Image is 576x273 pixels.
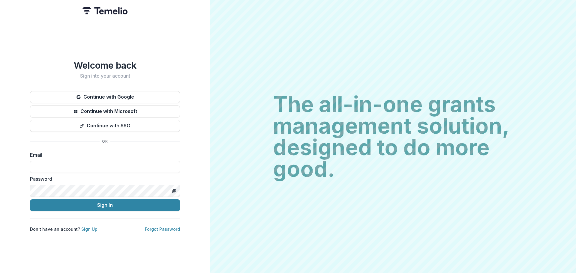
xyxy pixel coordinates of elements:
h2: Sign into your account [30,73,180,79]
button: Toggle password visibility [169,186,179,196]
button: Continue with Google [30,91,180,103]
label: Password [30,175,176,182]
button: Sign In [30,199,180,211]
button: Continue with SSO [30,120,180,132]
h1: Welcome back [30,60,180,71]
a: Sign Up [81,227,97,232]
label: Email [30,151,176,159]
p: Don't have an account? [30,226,97,232]
a: Forgot Password [145,227,180,232]
img: Temelio [82,7,127,14]
button: Continue with Microsoft [30,105,180,117]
